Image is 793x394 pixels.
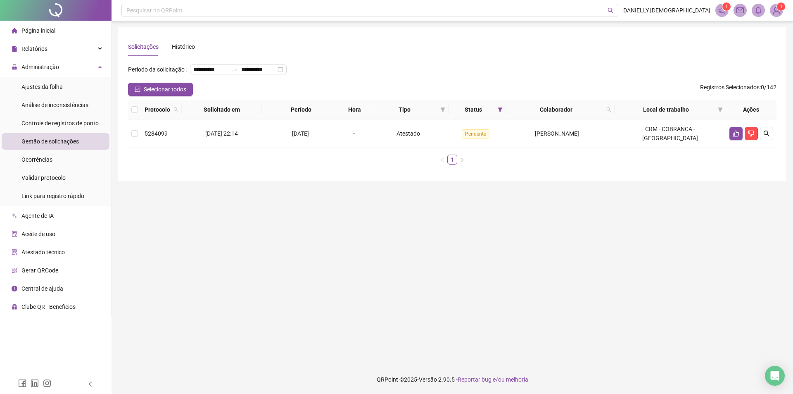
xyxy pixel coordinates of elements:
[173,107,178,112] span: search
[21,45,47,52] span: Relatórios
[718,107,723,112] span: filter
[457,155,467,165] button: right
[21,174,66,181] span: Validar protocolo
[12,231,17,237] span: audit
[172,103,180,116] span: search
[535,130,579,137] span: [PERSON_NAME]
[145,130,168,137] span: 5284099
[623,6,710,15] span: DANIELLY [DEMOGRAPHIC_DATA]
[509,105,603,114] span: Colaborador
[498,107,503,112] span: filter
[12,267,17,273] span: qrcode
[21,213,54,219] span: Agente de IA
[172,42,195,51] div: Histórico
[700,84,760,91] span: Registros Selecionados
[733,130,739,137] span: like
[21,193,84,199] span: Link para registro rápido
[615,119,726,148] td: CRM - COBRANCA - [GEOGRAPHIC_DATA]
[12,286,17,291] span: info-circle
[722,2,731,11] sup: 1
[21,231,55,237] span: Aceite de uso
[353,130,355,137] span: -
[12,28,17,33] span: home
[135,86,140,92] span: check-square
[12,249,17,255] span: solution
[12,304,17,310] span: gift
[21,285,63,292] span: Central de ajuda
[128,63,190,76] label: Período da solicitação
[145,105,170,114] span: Protocolo
[396,130,420,137] span: Atestado
[31,379,39,387] span: linkedin
[748,130,755,137] span: dislike
[21,249,65,256] span: Atestado técnico
[462,129,489,138] span: Pendente
[770,4,783,17] img: 89256
[605,103,613,116] span: search
[460,158,465,162] span: right
[439,103,447,116] span: filter
[440,158,445,162] span: left
[718,7,726,14] span: notification
[440,107,445,112] span: filter
[12,64,17,70] span: lock
[618,105,715,114] span: Local de trabalho
[21,27,55,34] span: Página inicial
[447,155,457,165] li: 1
[292,130,309,137] span: [DATE]
[608,7,614,14] span: search
[205,130,238,137] span: [DATE] 22:14
[21,138,79,145] span: Gestão de solicitações
[777,2,785,11] sup: Atualize o seu contato no menu Meus Dados
[763,130,770,137] span: search
[21,84,63,90] span: Ajustes da folha
[21,102,88,108] span: Análise de inconsistências
[18,379,26,387] span: facebook
[112,365,793,394] footer: QRPoint © 2025 - 2.90.5 -
[437,155,447,165] button: left
[182,100,262,119] th: Solicitado em
[700,83,776,96] span: : 0 / 142
[144,85,186,94] span: Selecionar todos
[765,366,785,386] div: Open Intercom Messenger
[21,64,59,70] span: Administração
[231,66,238,73] span: to
[448,155,457,164] a: 1
[12,46,17,52] span: file
[496,103,504,116] span: filter
[21,156,52,163] span: Ocorrências
[452,105,494,114] span: Status
[457,155,467,165] li: Próxima página
[606,107,611,112] span: search
[437,155,447,165] li: Página anterior
[729,105,773,114] div: Ações
[128,83,193,96] button: Selecionar todos
[340,100,369,119] th: Hora
[21,120,99,127] span: Controle de registros de ponto
[419,376,437,383] span: Versão
[458,376,528,383] span: Reportar bug e/ou melhoria
[43,379,51,387] span: instagram
[716,103,724,116] span: filter
[262,100,340,119] th: Período
[128,42,159,51] div: Solicitações
[231,66,238,73] span: swap-right
[21,267,58,274] span: Gerar QRCode
[725,4,728,10] span: 1
[780,4,783,10] span: 1
[88,381,93,387] span: left
[373,105,437,114] span: Tipo
[755,7,762,14] span: bell
[21,303,76,310] span: Clube QR - Beneficios
[736,7,744,14] span: mail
